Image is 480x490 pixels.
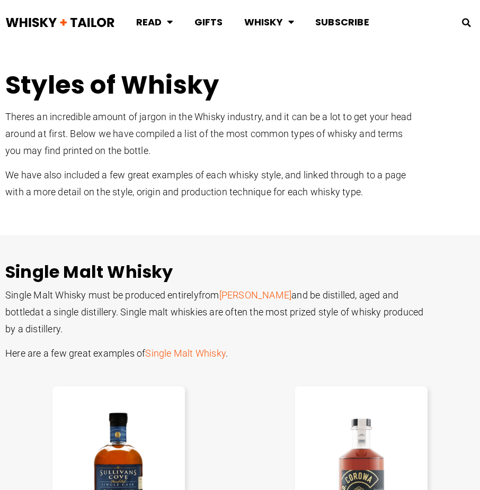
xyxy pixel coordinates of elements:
[5,108,419,159] p: Theres an incredible amount of jargon in the Whisky industry, and it can be a lot to get your hea...
[5,289,398,317] span: from and be distilled, aged and bottled
[305,8,380,36] a: Subscribe
[219,289,292,301] a: [PERSON_NAME]
[5,287,429,338] p: Single Malt Whisky must be produced entirely
[5,306,423,334] span: at a single distillery. Single malt whiskies are often the most prized style of whisky produced b...
[126,8,184,36] a: Read
[5,70,419,100] h1: Styles of Whisky
[145,348,226,359] a: Single Malt Whisky
[5,345,429,362] p: Here are a few great examples of .
[234,8,305,36] a: Whisky
[184,8,234,36] a: Gifts
[5,15,115,30] img: Whisky + Tailor Logo
[5,167,419,201] p: We have also included a few great examples of each whisky style, and linked through to a page wit...
[5,261,475,283] h2: Single Malt Whisky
